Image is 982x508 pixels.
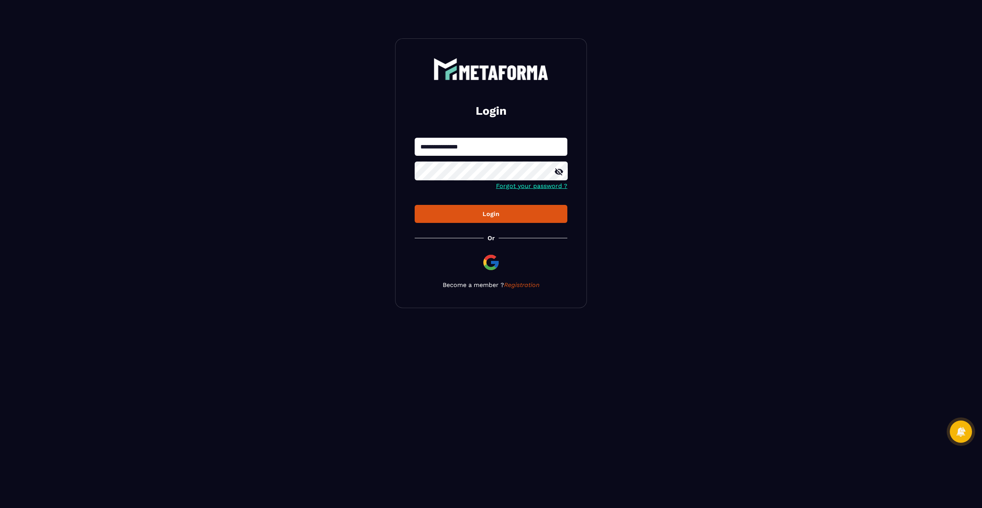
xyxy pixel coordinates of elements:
[482,253,500,272] img: google
[424,103,558,119] h2: Login
[504,281,540,289] a: Registration
[433,58,549,80] img: logo
[488,234,495,242] p: Or
[415,205,567,223] button: Login
[421,210,561,218] div: Login
[415,58,567,80] a: logo
[496,182,567,190] a: Forgot your password ?
[415,281,567,289] p: Become a member ?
